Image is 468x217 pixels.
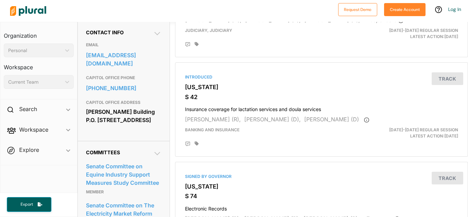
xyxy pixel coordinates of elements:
[384,3,426,16] button: Create Account
[304,116,359,123] span: [PERSON_NAME] (D)
[86,161,161,188] a: Senate Committee on Equine Industry Support Measures Study Committee
[185,28,232,33] span: Judiciary, Judiciary
[86,50,161,69] a: [EMAIL_ADDRESS][DOMAIN_NAME]
[86,83,161,93] a: [PHONE_NUMBER]
[384,5,426,13] a: Create Account
[185,141,190,147] div: Add Position Statement
[86,188,161,196] p: Member
[338,5,377,13] a: Request Demo
[185,94,458,100] h3: S 42
[369,127,463,139] div: Latest Action: [DATE]
[195,141,199,146] div: Add tags
[185,84,458,91] h3: [US_STATE]
[185,116,241,123] span: [PERSON_NAME] (R),
[86,98,161,107] h3: CAPITOL OFFICE ADDRESS
[19,105,37,113] h2: Search
[4,26,74,41] h3: Organization
[448,6,461,12] a: Log In
[86,29,124,35] span: Contact Info
[185,74,458,80] div: Introduced
[185,183,458,190] h3: [US_STATE]
[86,149,120,155] span: Committees
[185,193,458,200] h3: S 74
[86,41,161,49] h3: EMAIL
[338,3,377,16] button: Request Demo
[369,27,463,40] div: Latest Action: [DATE]
[8,79,62,86] div: Current Team
[432,72,463,85] button: Track
[185,127,239,132] span: Banking and Insurance
[185,203,458,212] h4: Electronic Records
[16,202,38,207] span: Export
[195,42,199,47] div: Add tags
[86,107,161,125] div: [PERSON_NAME] Building P.O. [STREET_ADDRESS]
[389,127,458,132] span: [DATE]-[DATE] Regular Session
[185,173,458,180] div: Signed by Governor
[4,57,74,72] h3: Workspace
[86,74,161,82] h3: CAPITOL OFFICE PHONE
[7,197,51,212] button: Export
[432,172,463,184] button: Track
[389,28,458,33] span: [DATE]-[DATE] Regular Session
[244,116,301,123] span: [PERSON_NAME] (D),
[8,47,62,54] div: Personal
[185,103,458,112] h4: Insurance coverage for lactation services and doula services
[185,42,190,47] div: Add Position Statement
